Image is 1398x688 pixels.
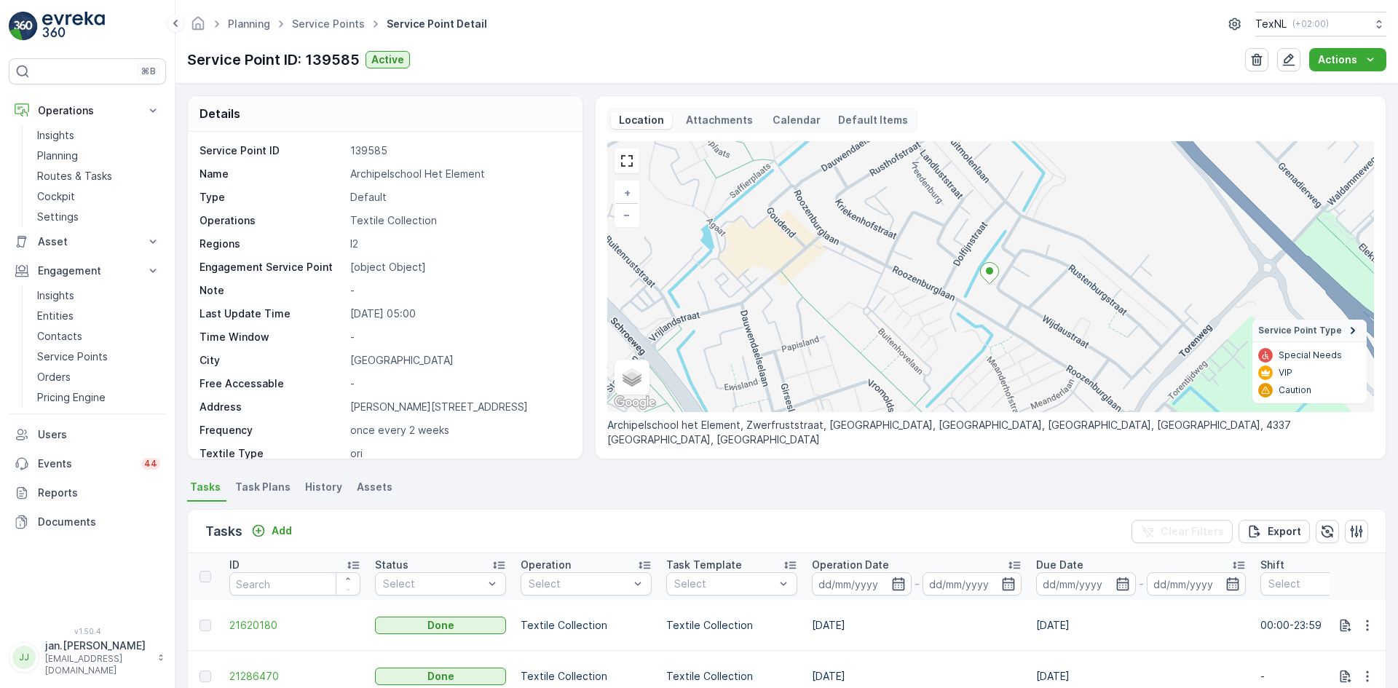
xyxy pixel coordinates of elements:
button: Actions [1309,48,1386,71]
p: [GEOGRAPHIC_DATA] [350,353,567,368]
a: View Fullscreen [616,150,638,172]
p: Textile Collection [666,669,797,684]
p: Add [272,523,292,538]
p: Default Items [838,113,908,127]
p: [EMAIL_ADDRESS][DOMAIN_NAME] [45,653,150,676]
p: Cockpit [37,189,75,204]
p: Operation Date [812,558,889,572]
p: Operation [521,558,571,572]
p: I2 [350,237,567,251]
a: Service Points [292,17,365,30]
a: Reports [9,478,166,507]
button: JJjan.[PERSON_NAME][EMAIL_ADDRESS][DOMAIN_NAME] [9,638,166,676]
span: Service Point Detail [384,17,490,31]
a: Settings [31,207,166,227]
p: Users [38,427,160,442]
span: Assets [357,480,392,494]
input: dd/mm/yyyy [1036,572,1136,596]
button: Export [1239,520,1310,543]
input: dd/mm/yyyy [812,572,912,596]
p: Shift [1260,558,1284,572]
p: [DATE] 05:00 [350,307,567,321]
p: Actions [1318,52,1357,67]
p: Task Template [666,558,742,572]
p: Note [200,283,344,298]
a: 21620180 [229,618,360,633]
td: [DATE] [1029,600,1253,651]
div: JJ [12,646,36,669]
button: Active [366,51,410,68]
img: logo_light-DOdMpM7g.png [42,12,105,41]
p: Contacts [37,329,82,344]
button: Add [245,522,298,539]
p: Clear Filters [1161,524,1224,539]
p: Service Points [37,349,108,364]
p: Select [674,577,775,591]
p: Engagement [38,264,137,278]
p: Service Point ID [200,143,344,158]
p: Calendar [773,113,821,127]
p: Frequency [200,423,344,438]
p: Status [375,558,408,572]
p: [PERSON_NAME][STREET_ADDRESS] [350,400,567,414]
p: Tasks [205,521,242,542]
span: History [305,480,342,494]
button: Clear Filters [1132,520,1233,543]
span: Service Point Type [1258,325,1342,336]
button: Asset [9,227,166,256]
p: Done [427,618,454,633]
a: 21286470 [229,669,360,684]
p: Planning [37,149,78,163]
a: Planning [228,17,270,30]
p: Insights [37,128,74,143]
a: Planning [31,146,166,166]
p: Special Needs [1279,349,1342,361]
p: Insights [37,288,74,303]
p: VIP [1279,367,1292,379]
span: Tasks [190,480,221,494]
p: - [350,376,567,391]
p: - [915,575,920,593]
p: Orders [37,370,71,384]
input: dd/mm/yyyy [1147,572,1247,596]
p: - [350,283,567,298]
p: [object Object] [350,260,567,274]
a: Open this area in Google Maps (opens a new window) [611,393,659,412]
span: v 1.50.4 [9,627,166,636]
a: Cockpit [31,186,166,207]
p: Name [200,167,344,181]
p: Textile Collection [666,618,797,633]
p: Routes & Tasks [37,169,112,183]
p: Location [617,113,666,127]
span: + [624,186,631,199]
p: jan.[PERSON_NAME] [45,638,150,653]
p: ID [229,558,240,572]
p: 00:00-23:59 [1260,618,1391,633]
p: Documents [38,515,160,529]
p: Details [200,105,240,122]
p: Archipelschool het Element, Zwerfruststraat, [GEOGRAPHIC_DATA], [GEOGRAPHIC_DATA], [GEOGRAPHIC_DA... [607,418,1374,447]
p: Last Update Time [200,307,344,321]
p: - [350,330,567,344]
a: Zoom Out [616,204,638,226]
summary: Service Point Type [1252,320,1367,342]
p: Textile Collection [521,669,652,684]
a: Insights [31,285,166,306]
img: Google [611,393,659,412]
button: Operations [9,96,166,125]
a: Service Points [31,347,166,367]
img: logo [9,12,38,41]
p: Operations [38,103,137,118]
p: Entities [37,309,74,323]
p: TexNL [1255,17,1287,31]
p: ⌘B [141,66,156,77]
a: Routes & Tasks [31,166,166,186]
p: 139585 [350,143,567,158]
p: Due Date [1036,558,1083,572]
button: TexNL(+02:00) [1255,12,1386,36]
p: Export [1268,524,1301,539]
p: 44 [144,458,157,470]
p: Reports [38,486,160,500]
